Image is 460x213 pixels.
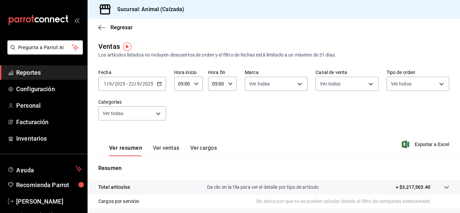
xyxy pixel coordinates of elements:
[5,49,83,56] a: Pregunta a Parrot AI
[7,40,83,55] button: Pregunta a Parrot AI
[208,70,237,75] label: Hora fin
[396,184,430,191] p: + $3,217,503.40
[391,80,412,87] span: Ver todos
[320,80,340,87] span: Ver todos
[98,41,120,51] div: Ventas
[153,145,179,156] button: Ver ventas
[103,110,123,117] span: Ver todas
[112,81,114,86] span: /
[256,198,449,205] p: Sin datos por que no se pueden calcular debido al filtro de categorías seleccionado
[110,24,133,31] span: Regresar
[16,117,82,127] span: Facturación
[16,197,82,206] span: [PERSON_NAME]
[126,81,128,86] span: -
[74,17,79,23] button: open_drawer_menu
[112,5,184,13] h3: Sucursal: Animal (Calzada)
[98,24,133,31] button: Regresar
[140,81,142,86] span: /
[107,81,109,86] span: /
[18,44,72,51] span: Pregunta a Parrot AI
[109,145,217,156] div: navigation tabs
[103,81,107,86] input: --
[114,81,126,86] input: ----
[16,84,82,94] span: Configuración
[109,145,142,156] button: Ver resumen
[16,68,82,77] span: Reportes
[98,70,166,75] label: Fecha
[134,81,136,86] span: /
[98,198,139,205] p: Cargos por servicio
[245,70,307,75] label: Marca
[207,184,319,191] p: Da clic en la fila para ver el detalle por tipo de artículo
[190,145,217,156] button: Ver cargos
[98,164,449,172] p: Resumen
[249,80,270,87] span: Ver todas
[98,100,166,104] label: Categorías
[403,140,449,148] button: Exportar a Excel
[137,81,140,86] input: --
[142,81,154,86] input: ----
[98,51,449,59] div: Los artículos listados no incluyen descuentos de orden y el filtro de fechas está limitado a un m...
[16,165,73,173] span: Ayuda
[16,134,82,143] span: Inventarios
[174,70,203,75] label: Hora inicio
[128,81,134,86] input: --
[98,184,130,191] p: Total artículos
[387,70,449,75] label: Tipo de orden
[16,180,82,189] span: Recomienda Parrot
[109,81,112,86] input: --
[16,101,82,110] span: Personal
[123,42,131,51] img: Tooltip marker
[316,70,378,75] label: Canal de venta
